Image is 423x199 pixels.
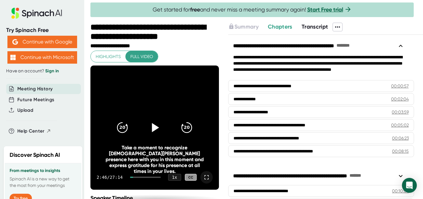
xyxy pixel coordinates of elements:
div: Open Intercom Messenger [402,178,417,193]
button: Chapters [268,23,292,31]
button: Highlights [91,51,126,62]
span: Summary [234,23,259,30]
span: Highlights [96,53,121,61]
h2: Discover Spinach AI [10,151,60,159]
span: Transcript [302,23,328,30]
span: Full video [130,53,153,61]
span: Help Center [17,128,45,135]
div: 00:03:59 [392,109,409,115]
button: Continue with Google [7,36,77,48]
img: Aehbyd4JwY73AAAAAElFTkSuQmCC [12,39,18,45]
div: 00:08:15 [392,148,409,154]
div: 00:10:07 [392,188,409,194]
span: Get started for and never miss a meeting summary again! [153,6,352,13]
div: 00:05:02 [391,122,409,128]
div: 00:02:04 [391,96,409,102]
button: Meeting History [17,85,53,93]
span: Chapters [268,23,292,30]
h3: From meetings to insights [10,168,76,173]
div: Upgrade to access [228,23,268,31]
div: Have an account? [6,68,78,74]
button: Help Center [17,128,51,135]
button: Future Meetings [17,96,54,103]
button: Transcript [302,23,328,31]
button: Upload [17,107,33,114]
div: 00:00:57 [391,83,409,89]
div: CC [185,174,197,181]
div: 00:06:23 [392,135,409,141]
button: Continue with Microsoft [7,51,77,64]
a: Sign in [45,68,59,74]
p: Spinach AI is a new way to get the most from your meetings [10,176,76,189]
div: 2:46 / 27:14 [97,175,123,180]
a: Start Free trial [307,6,343,13]
button: Full video [125,51,158,62]
b: free [190,6,200,13]
button: Summary [228,23,259,31]
div: Try Spinach Free [6,27,78,34]
div: Take a moment to recognize [DEMOGRAPHIC_DATA][PERSON_NAME] presence here with you in this moment ... [103,145,206,174]
div: 1 x [168,174,181,181]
